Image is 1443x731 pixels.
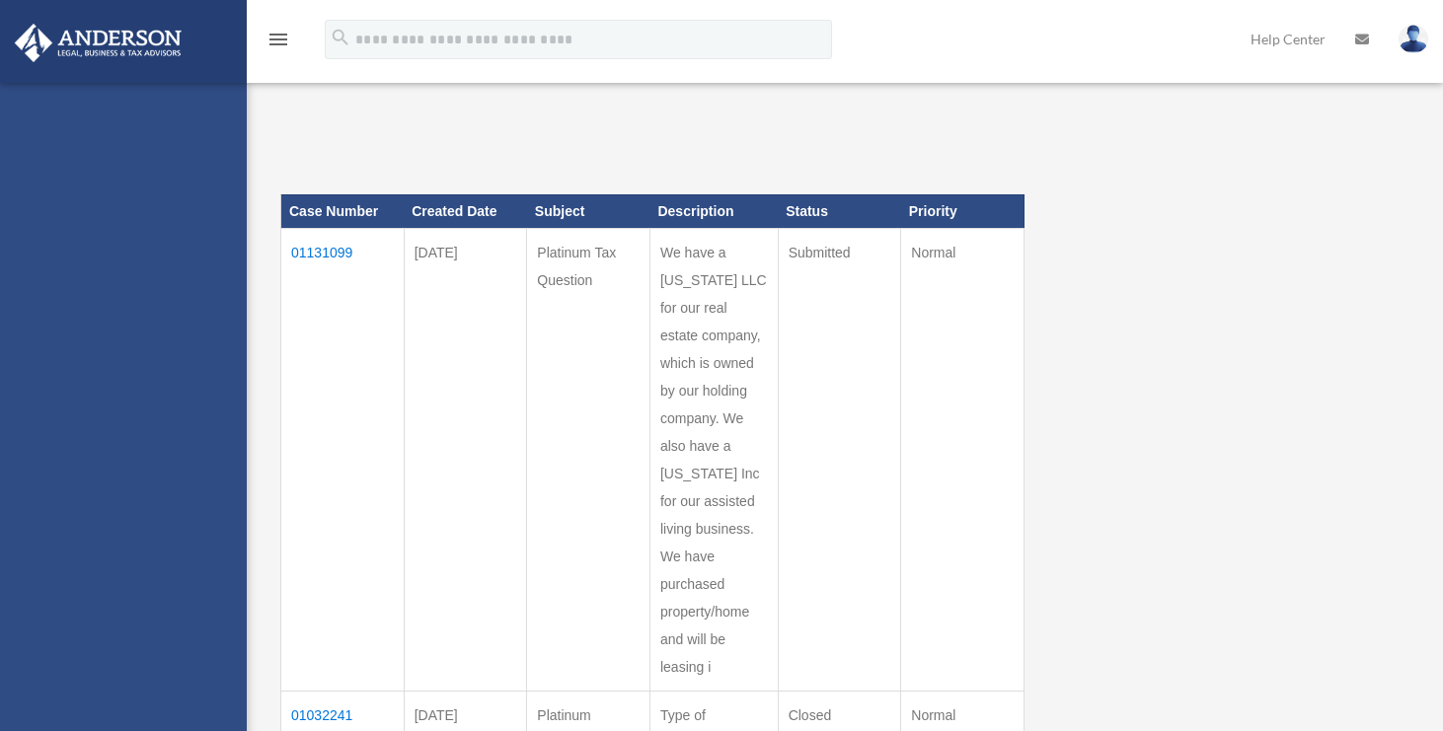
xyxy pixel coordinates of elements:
[901,228,1025,691] td: Normal
[330,27,351,48] i: search
[281,194,405,228] th: Case Number
[404,228,527,691] td: [DATE]
[649,194,778,228] th: Description
[266,28,290,51] i: menu
[649,228,778,691] td: We have a [US_STATE] LLC for our real estate company, which is owned by our holding company. We a...
[1399,25,1428,53] img: User Pic
[778,194,901,228] th: Status
[778,228,901,691] td: Submitted
[404,194,527,228] th: Created Date
[266,35,290,51] a: menu
[527,194,650,228] th: Subject
[527,228,650,691] td: Platinum Tax Question
[281,228,405,691] td: 01131099
[901,194,1025,228] th: Priority
[9,24,188,62] img: Anderson Advisors Platinum Portal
